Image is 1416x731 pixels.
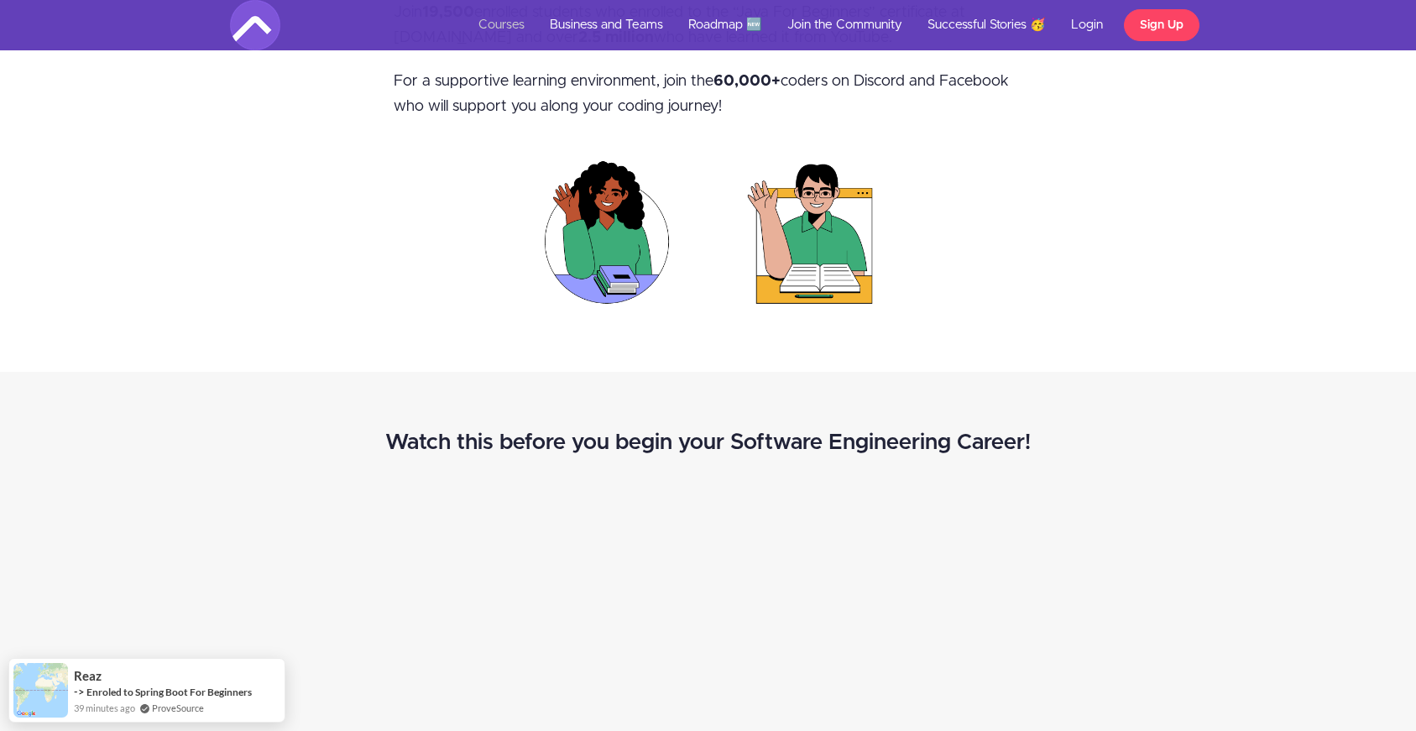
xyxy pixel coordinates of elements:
span: 39 minutes ago [74,701,135,715]
span: -> [74,685,85,698]
a: Enroled to Spring Boot For Beginners [86,685,252,699]
h2: Watch this before you begin your Software Engineering Career! [240,431,1176,455]
a: Sign Up [1124,9,1199,41]
a: ProveSource [152,701,204,715]
span: For a supportive learning environment, join the coders on Discord and Facebook who will support y... [394,74,1009,114]
strong: 60,000+ [713,74,781,89]
img: EkARkjKKRmWHtoQ3yPYU_5h%282%29.png [394,154,1023,312]
img: provesource social proof notification image [13,663,68,718]
span: Reaz [74,669,102,683]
